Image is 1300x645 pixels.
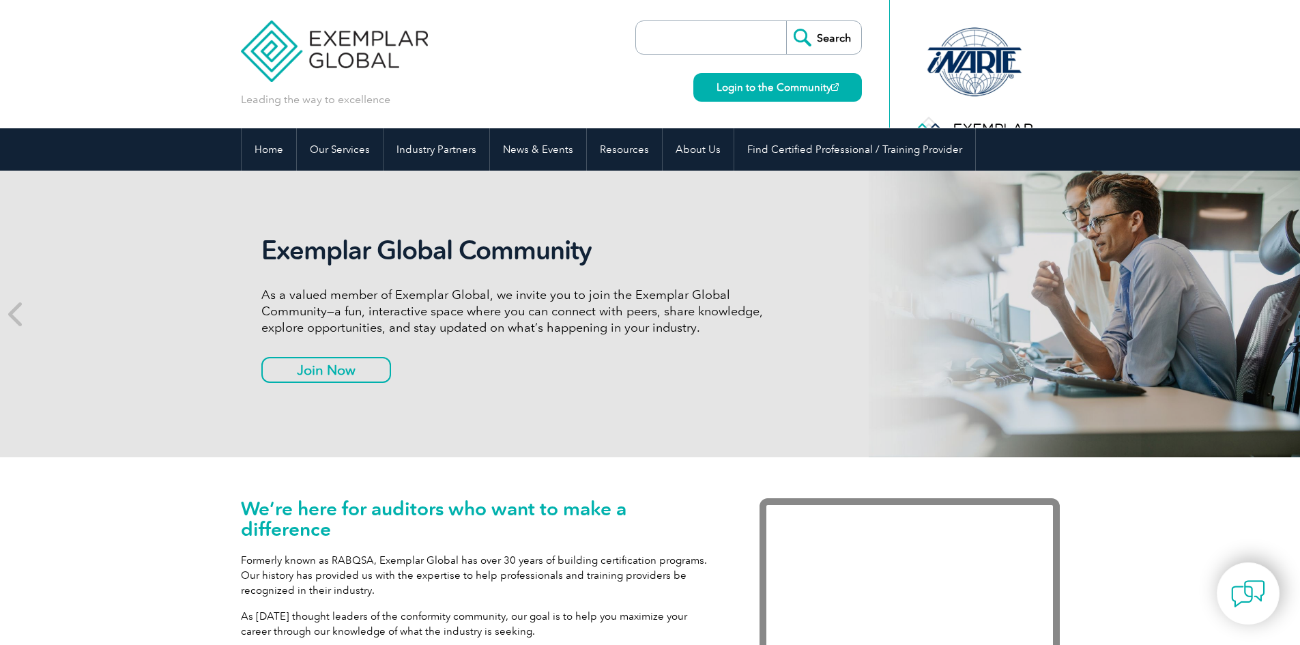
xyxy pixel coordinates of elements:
a: Join Now [261,357,391,383]
a: Resources [587,128,662,171]
p: As a valued member of Exemplar Global, we invite you to join the Exemplar Global Community—a fun,... [261,287,773,336]
p: As [DATE] thought leaders of the conformity community, our goal is to help you maximize your care... [241,609,719,639]
a: Our Services [297,128,383,171]
img: open_square.png [831,83,839,91]
h1: We’re here for auditors who want to make a difference [241,498,719,539]
h2: Exemplar Global Community [261,235,773,266]
a: Find Certified Professional / Training Provider [734,128,975,171]
a: Home [242,128,296,171]
input: Search [786,21,861,54]
a: Industry Partners [384,128,489,171]
a: About Us [663,128,734,171]
a: Login to the Community [693,73,862,102]
p: Leading the way to excellence [241,92,390,107]
a: News & Events [490,128,586,171]
img: contact-chat.png [1231,577,1265,611]
p: Formerly known as RABQSA, Exemplar Global has over 30 years of building certification programs. O... [241,553,719,598]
